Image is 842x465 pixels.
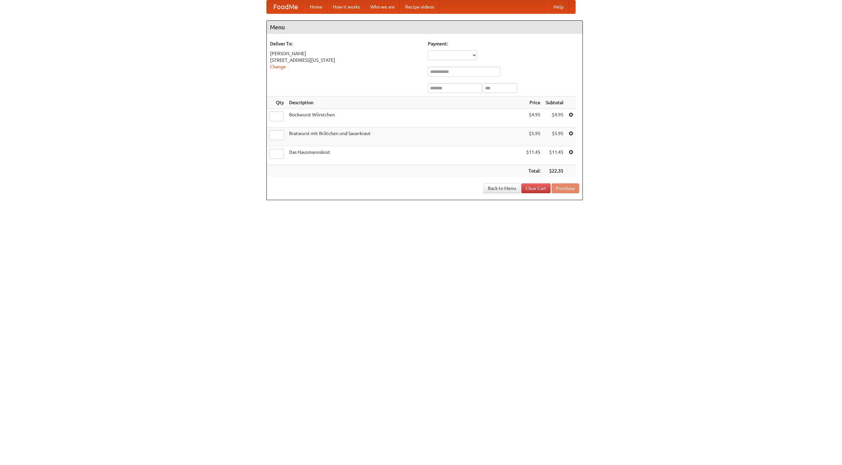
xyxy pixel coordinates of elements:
[365,0,400,13] a: Who we are
[270,40,421,47] h5: Deliver To:
[270,64,286,69] a: Change
[524,165,543,177] th: Total:
[267,21,582,34] h4: Menu
[521,183,551,193] a: Clear Cart
[428,40,579,47] h5: Payment:
[524,146,543,165] td: $11.45
[543,109,566,128] td: $4.95
[548,0,569,13] a: Help
[270,50,421,57] div: [PERSON_NAME]
[267,0,305,13] a: FoodMe
[286,146,524,165] td: Das Hausmannskost
[270,57,421,63] div: [STREET_ADDRESS][US_STATE]
[524,109,543,128] td: $4.95
[267,97,286,109] th: Qty
[400,0,439,13] a: Recipe videos
[524,128,543,146] td: $5.95
[552,183,579,193] button: Purchase
[328,0,365,13] a: How it works
[286,128,524,146] td: Bratwurst mit Brötchen und Sauerkraut
[524,97,543,109] th: Price
[286,109,524,128] td: Bockwurst Würstchen
[543,165,566,177] th: $22.35
[543,97,566,109] th: Subtotal
[483,183,520,193] a: Back to Menu
[305,0,328,13] a: Home
[543,128,566,146] td: $5.95
[543,146,566,165] td: $11.45
[286,97,524,109] th: Description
